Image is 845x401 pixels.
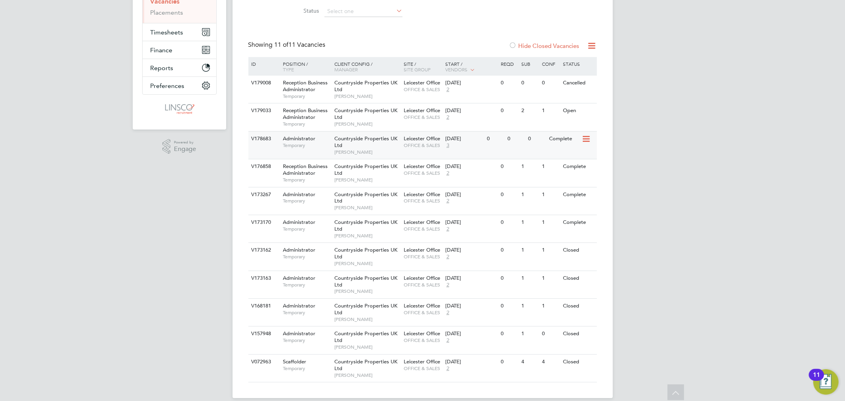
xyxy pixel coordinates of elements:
[540,57,561,71] div: Conf
[250,327,277,341] div: V157948
[250,76,277,90] div: V179008
[334,260,400,267] span: [PERSON_NAME]
[248,41,327,49] div: Showing
[283,219,315,225] span: Administrator
[561,271,595,286] div: Closed
[143,41,216,59] button: Finance
[334,121,400,127] span: [PERSON_NAME]
[561,103,595,118] div: Open
[404,86,441,93] span: OFFICE & SALES
[334,330,397,344] span: Countryside Properties UK Ltd
[443,57,499,77] div: Start /
[334,316,400,323] span: [PERSON_NAME]
[404,302,440,309] span: Leicester Office
[540,215,561,230] div: 1
[561,76,595,90] div: Cancelled
[404,330,440,337] span: Leicester Office
[404,226,441,232] span: OFFICE & SALES
[283,198,330,204] span: Temporary
[402,57,443,76] div: Site /
[250,243,277,258] div: V173162
[151,82,185,90] span: Preferences
[283,226,330,232] span: Temporary
[334,93,400,99] span: [PERSON_NAME]
[547,132,582,146] div: Complete
[404,246,440,253] span: Leicester Office
[445,365,450,372] span: 2
[519,355,540,369] div: 4
[499,159,519,174] div: 0
[151,46,173,54] span: Finance
[162,139,196,154] a: Powered byEngage
[519,57,540,71] div: Sub
[540,299,561,313] div: 1
[283,121,330,127] span: Temporary
[283,191,315,198] span: Administrator
[334,79,397,93] span: Countryside Properties UK Ltd
[445,170,450,177] span: 2
[561,187,595,202] div: Complete
[163,103,196,115] img: linsco-logo-retina.png
[404,254,441,260] span: OFFICE & SALES
[499,103,519,118] div: 0
[445,247,497,254] div: [DATE]
[273,7,319,14] label: Status
[334,163,397,176] span: Countryside Properties UK Ltd
[404,163,440,170] span: Leicester Office
[334,302,397,316] span: Countryside Properties UK Ltd
[499,187,519,202] div: 0
[404,135,440,142] span: Leicester Office
[404,358,440,365] span: Leicester Office
[485,132,505,146] div: 0
[334,288,400,294] span: [PERSON_NAME]
[540,327,561,341] div: 0
[404,198,441,204] span: OFFICE & SALES
[283,163,328,176] span: Reception Business Administrator
[404,79,440,86] span: Leicester Office
[404,66,431,73] span: Site Group
[445,114,450,121] span: 2
[499,215,519,230] div: 0
[404,170,441,176] span: OFFICE & SALES
[334,246,397,260] span: Countryside Properties UK Ltd
[445,330,497,337] div: [DATE]
[561,299,595,313] div: Closed
[445,282,450,288] span: 2
[445,136,483,142] div: [DATE]
[334,204,400,211] span: [PERSON_NAME]
[174,146,196,153] span: Engage
[499,327,519,341] div: 0
[283,177,330,183] span: Temporary
[404,309,441,316] span: OFFICE & SALES
[445,86,450,93] span: 2
[519,159,540,174] div: 1
[250,215,277,230] div: V173170
[283,330,315,337] span: Administrator
[445,254,450,260] span: 2
[283,246,315,253] span: Administrator
[509,42,580,50] label: Hide Closed Vacancies
[404,282,441,288] span: OFFICE & SALES
[499,355,519,369] div: 0
[250,103,277,118] div: V179033
[540,103,561,118] div: 1
[250,132,277,146] div: V178683
[499,57,519,71] div: Reqd
[283,66,294,73] span: Type
[404,275,440,281] span: Leicester Office
[561,355,595,369] div: Closed
[324,6,402,17] input: Select one
[334,358,397,372] span: Countryside Properties UK Ltd
[519,243,540,258] div: 1
[250,57,277,71] div: ID
[404,337,441,344] span: OFFICE & SALES
[143,59,216,76] button: Reports
[250,187,277,202] div: V173267
[526,132,547,146] div: 0
[813,369,839,395] button: Open Resource Center, 11 new notifications
[445,309,450,316] span: 2
[283,79,328,93] span: Reception Business Administrator
[519,327,540,341] div: 1
[143,77,216,94] button: Preferences
[561,243,595,258] div: Closed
